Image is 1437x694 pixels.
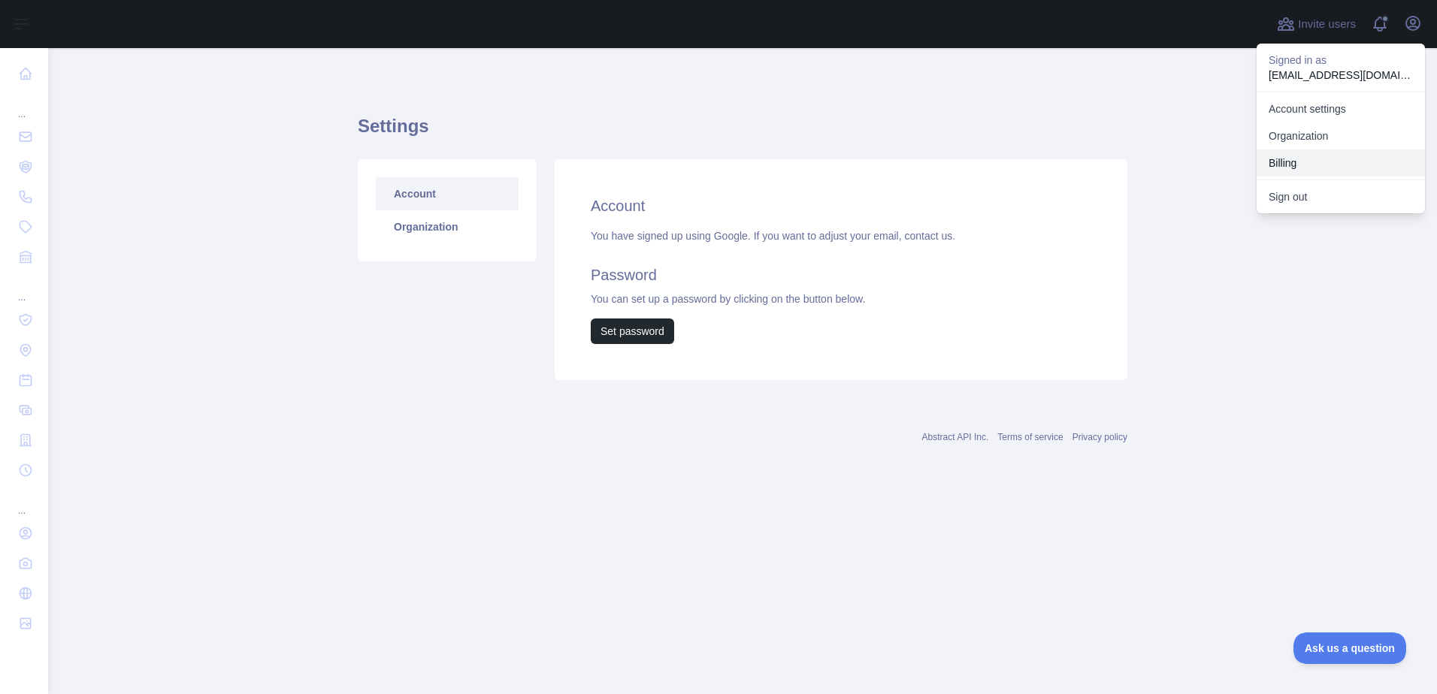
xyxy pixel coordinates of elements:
button: Billing [1257,149,1425,177]
div: ... [12,90,36,120]
a: Organization [1257,122,1425,149]
iframe: Toggle Customer Support [1293,632,1407,664]
a: Privacy policy [1072,432,1127,442]
h2: Password [591,264,1091,285]
a: Account [376,177,519,210]
p: [EMAIL_ADDRESS][DOMAIN_NAME] [1269,68,1413,83]
span: Invite users [1298,16,1356,33]
button: Set password [591,318,674,344]
a: Terms of service [997,432,1063,442]
a: Organization [376,210,519,243]
button: Sign out [1257,183,1425,210]
div: ... [12,487,36,517]
div: You have signed up using Google. If you want to adjust your email, You can set up a password by c... [591,228,1091,344]
p: Signed in as [1269,53,1413,68]
div: ... [12,273,36,303]
h2: Account [591,195,1091,216]
a: Abstract API Inc. [922,432,989,442]
a: Account settings [1257,95,1425,122]
h1: Settings [358,114,1127,150]
a: contact us. [904,230,955,242]
button: Invite users [1274,12,1359,36]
